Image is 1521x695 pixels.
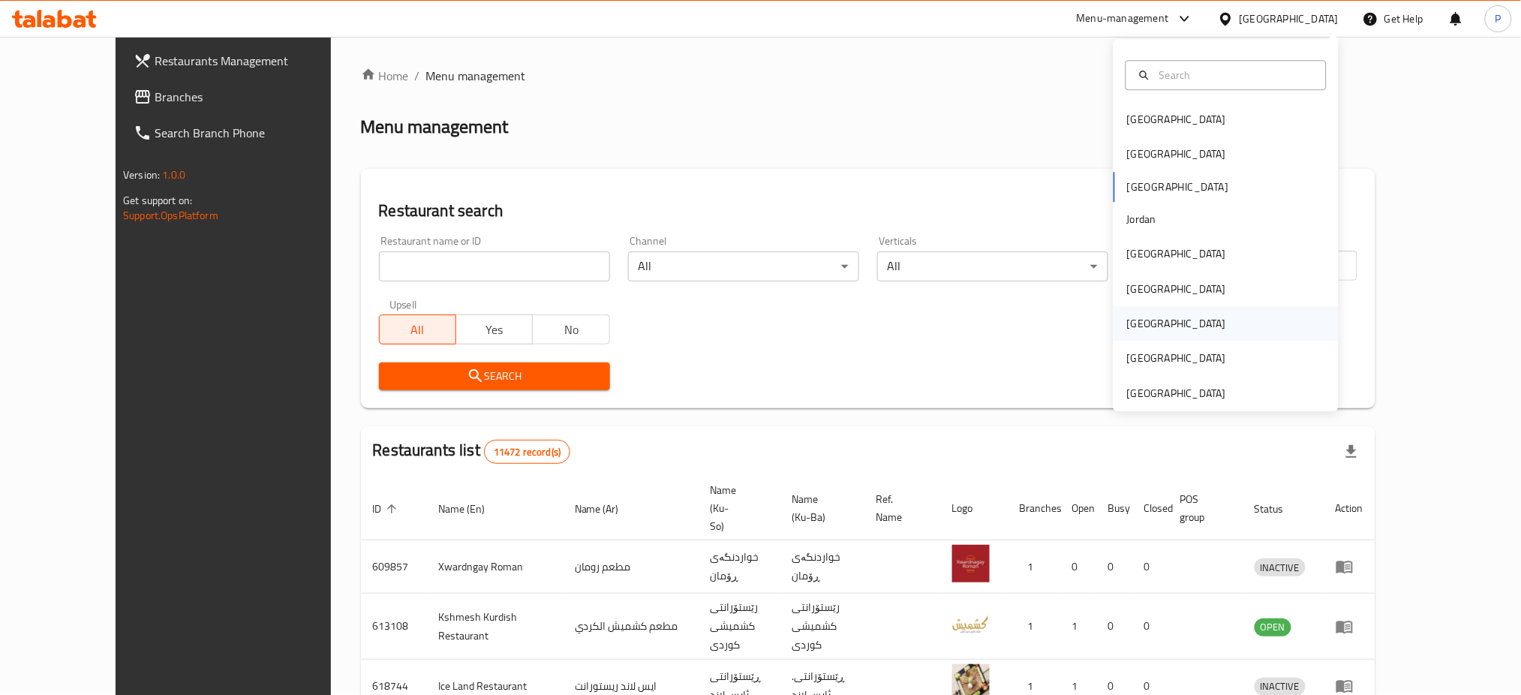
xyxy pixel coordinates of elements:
[485,445,570,459] span: 11472 record(s)
[155,124,358,142] span: Search Branch Phone
[1132,540,1168,594] td: 0
[1132,594,1168,660] td: 0
[462,319,527,341] span: Yes
[1153,67,1317,83] input: Search
[792,490,846,526] span: Name (Ku-Ba)
[1255,558,1306,576] div: INACTIVE
[1255,678,1306,695] span: INACTIVE
[1127,315,1226,332] div: [GEOGRAPHIC_DATA]
[699,540,780,594] td: خواردنگەی ڕۆمان
[1333,434,1369,470] div: Export file
[1127,245,1226,262] div: [GEOGRAPHIC_DATA]
[780,594,864,660] td: رێستۆرانتی کشمیشى كوردى
[1127,351,1226,367] div: [GEOGRAPHIC_DATA]
[386,319,450,341] span: All
[373,439,571,464] h2: Restaurants list
[391,367,598,386] span: Search
[1255,500,1303,518] span: Status
[123,191,192,210] span: Get support on:
[1096,540,1132,594] td: 0
[711,481,762,535] span: Name (Ku-So)
[1060,594,1096,660] td: 1
[155,52,358,70] span: Restaurants Management
[877,251,1108,281] div: All
[379,314,456,344] button: All
[122,79,370,115] a: Branches
[427,540,563,594] td: Xwardngay Roman
[1336,618,1363,636] div: Menu
[1127,111,1226,128] div: [GEOGRAPHIC_DATA]
[415,67,420,85] li: /
[1096,594,1132,660] td: 0
[1132,477,1168,540] th: Closed
[122,43,370,79] a: Restaurants Management
[1127,211,1156,227] div: Jordan
[373,500,401,518] span: ID
[123,165,160,185] span: Version:
[1077,10,1169,28] div: Menu-management
[361,540,427,594] td: 609857
[1127,385,1226,402] div: [GEOGRAPHIC_DATA]
[1336,677,1363,695] div: Menu
[532,314,609,344] button: No
[1240,11,1339,27] div: [GEOGRAPHIC_DATA]
[1127,281,1226,297] div: [GEOGRAPHIC_DATA]
[122,115,370,151] a: Search Branch Phone
[361,67,409,85] a: Home
[1180,490,1225,526] span: POS group
[162,165,185,185] span: 1.0.0
[361,67,1375,85] nav: breadcrumb
[361,594,427,660] td: 613108
[427,594,563,660] td: Kshmesh Kurdish Restaurant
[1096,477,1132,540] th: Busy
[1255,559,1306,576] span: INACTIVE
[379,200,1357,222] h2: Restaurant search
[1008,477,1060,540] th: Branches
[1008,540,1060,594] td: 1
[361,115,509,139] h2: Menu management
[379,363,610,390] button: Search
[1060,477,1096,540] th: Open
[876,490,922,526] span: Ref. Name
[952,605,990,642] img: Kshmesh Kurdish Restaurant
[439,500,505,518] span: Name (En)
[155,88,358,106] span: Branches
[539,319,603,341] span: No
[379,251,610,281] input: Search for restaurant name or ID..
[1255,618,1291,636] span: OPEN
[699,594,780,660] td: رێستۆرانتی کشمیشى كوردى
[952,545,990,582] img: Xwardngay Roman
[389,299,417,310] label: Upsell
[628,251,859,281] div: All
[575,500,639,518] span: Name (Ar)
[780,540,864,594] td: خواردنگەی ڕۆمان
[1324,477,1375,540] th: Action
[455,314,533,344] button: Yes
[563,540,699,594] td: مطعم رومان
[940,477,1008,540] th: Logo
[1495,11,1501,27] span: P
[484,440,570,464] div: Total records count
[426,67,526,85] span: Menu management
[1336,558,1363,576] div: Menu
[1127,146,1226,163] div: [GEOGRAPHIC_DATA]
[1008,594,1060,660] td: 1
[123,206,218,225] a: Support.OpsPlatform
[1060,540,1096,594] td: 0
[563,594,699,660] td: مطعم كشميش الكردي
